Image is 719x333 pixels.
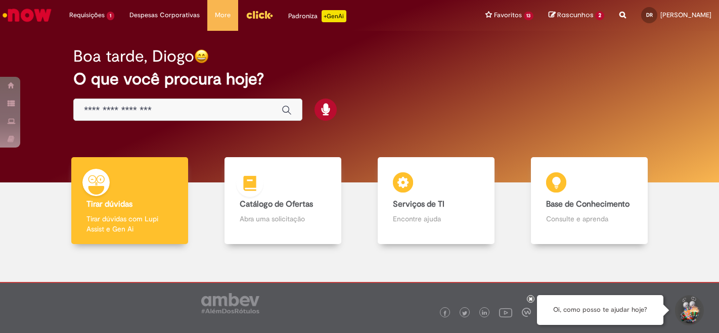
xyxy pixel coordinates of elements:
[86,214,173,234] p: Tirar dúvidas com Lupi Assist e Gen Ai
[546,214,633,224] p: Consulte e aprenda
[53,157,206,245] a: Tirar dúvidas Tirar dúvidas com Lupi Assist e Gen Ai
[129,10,200,20] span: Despesas Corporativas
[546,199,630,209] b: Base de Conhecimento
[240,199,313,209] b: Catálogo de Ofertas
[69,10,105,20] span: Requisições
[494,10,522,20] span: Favoritos
[73,70,646,88] h2: O que você procura hoje?
[322,10,346,22] p: +GenAi
[442,311,447,316] img: logo_footer_facebook.png
[215,10,231,20] span: More
[549,11,604,20] a: Rascunhos
[393,214,479,224] p: Encontre ajuda
[660,11,711,19] span: [PERSON_NAME]
[201,293,259,313] img: logo_footer_ambev_rotulo_gray.png
[288,10,346,22] div: Padroniza
[557,10,594,20] span: Rascunhos
[537,295,663,325] div: Oi, como posso te ajudar hoje?
[246,7,273,22] img: click_logo_yellow_360x200.png
[499,306,512,319] img: logo_footer_youtube.png
[513,157,666,245] a: Base de Conhecimento Consulte e aprenda
[673,295,704,325] button: Iniciar Conversa de Suporte
[524,12,534,20] span: 13
[482,310,487,316] img: logo_footer_linkedin.png
[194,49,209,64] img: happy-face.png
[462,311,467,316] img: logo_footer_twitter.png
[1,5,53,25] img: ServiceNow
[393,199,444,209] b: Serviços de TI
[240,214,326,224] p: Abra uma solicitação
[107,12,114,20] span: 1
[86,199,132,209] b: Tirar dúvidas
[646,12,653,18] span: DR
[522,308,531,317] img: logo_footer_workplace.png
[206,157,359,245] a: Catálogo de Ofertas Abra uma solicitação
[595,11,604,20] span: 2
[359,157,513,245] a: Serviços de TI Encontre ajuda
[73,47,194,65] h2: Boa tarde, Diogo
